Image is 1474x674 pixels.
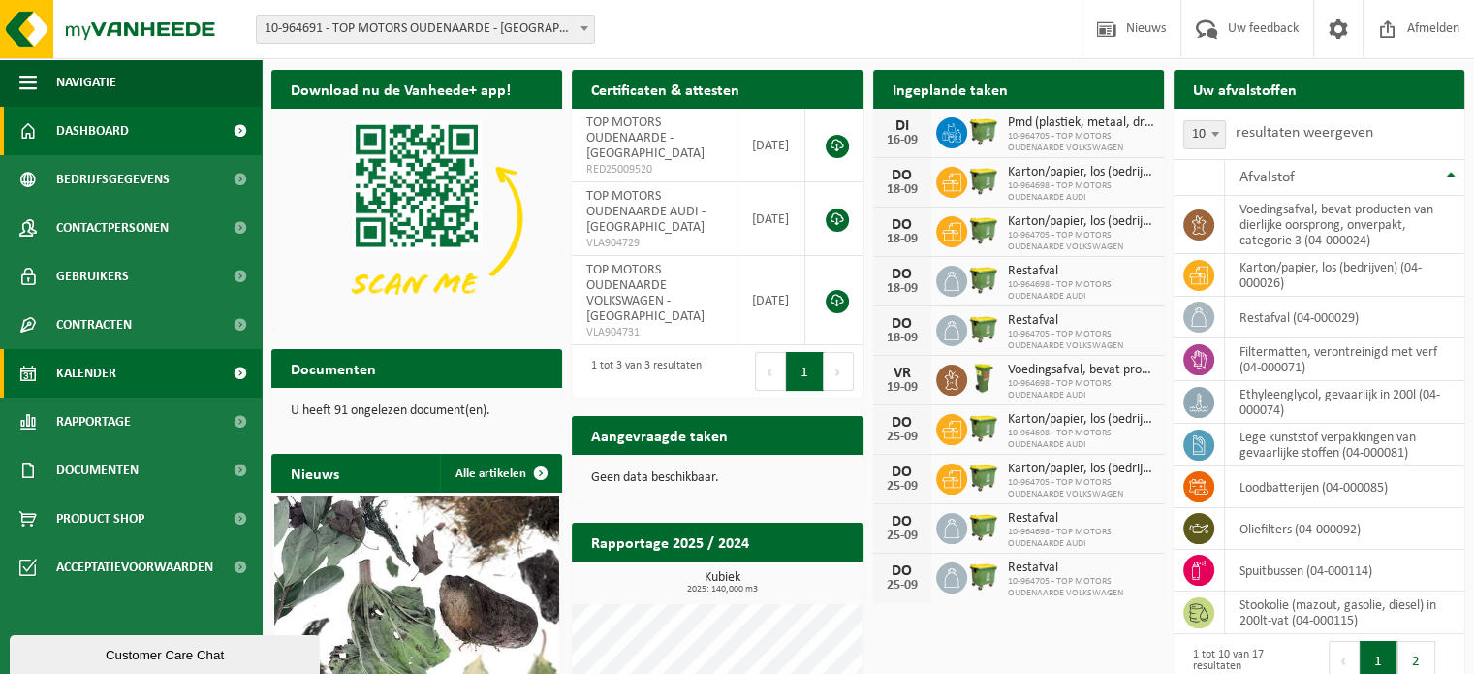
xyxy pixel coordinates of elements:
div: 25-09 [883,530,922,543]
h3: Kubiek [581,571,862,594]
div: 18-09 [883,233,922,246]
span: Product Shop [56,495,144,543]
span: Restafval [1008,313,1154,329]
span: Dashboard [56,107,129,155]
div: 18-09 [883,183,922,197]
td: ethyleenglycol, gevaarlijk in 200l (04-000074) [1225,381,1464,424]
div: DO [883,514,922,530]
img: WB-1100-HPE-GN-50 [967,213,1000,246]
span: 10-964698 - TOP MOTORS OUDENAARDE AUDI [1008,527,1154,550]
h2: Ingeplande taken [873,70,1027,108]
h2: Download nu de Vanheede+ app! [271,70,530,108]
span: Kalender [56,349,116,398]
td: oliefilters (04-000092) [1225,508,1464,550]
span: Bedrijfsgegevens [56,155,170,204]
span: TOP MOTORS OUDENAARDE VOLKSWAGEN - [GEOGRAPHIC_DATA] [586,263,705,324]
span: TOP MOTORS OUDENAARDE - [GEOGRAPHIC_DATA] [586,115,705,161]
span: VLA904729 [586,236,721,251]
span: Restafval [1008,264,1154,279]
span: 10-964705 - TOP MOTORS OUDENAARDE VOLKSWAGEN [1008,230,1154,253]
h2: Aangevraagde taken [572,416,747,454]
img: WB-1100-HPE-GN-50 [967,560,1000,593]
span: 10-964698 - TOP MOTORS OUDENAARDE AUDI [1008,428,1154,451]
div: 25-09 [883,579,922,593]
h2: Uw afvalstoffen [1174,70,1316,108]
span: Restafval [1008,511,1154,527]
div: DI [883,118,922,134]
span: Documenten [56,446,139,495]
td: voedingsafval, bevat producten van dierlijke oorsprong, onverpakt, categorie 3 (04-000024) [1225,196,1464,254]
td: spuitbussen (04-000114) [1225,550,1464,592]
div: 18-09 [883,282,922,296]
span: 2025: 140,000 m3 [581,585,862,594]
h2: Nieuws [271,454,359,492]
span: 10-964698 - TOP MOTORS OUDENAARDE AUDI [1008,279,1154,303]
a: Bekijk rapportage [719,561,862,599]
button: 1 [786,352,824,391]
img: WB-1100-HPE-GN-50 [967,164,1000,197]
div: DO [883,465,922,480]
span: Contactpersonen [56,204,169,252]
div: DO [883,415,922,431]
td: [DATE] [737,182,806,256]
td: [DATE] [737,256,806,345]
span: Karton/papier, los (bedrijven) [1008,214,1154,230]
img: WB-1100-HPE-GN-50 [967,461,1000,494]
td: [DATE] [737,109,806,182]
p: U heeft 91 ongelezen document(en). [291,404,543,418]
div: DO [883,217,922,233]
div: DO [883,267,922,282]
p: Geen data beschikbaar. [591,471,843,485]
h2: Certificaten & attesten [572,70,759,108]
img: WB-1100-HPE-GN-50 [967,263,1000,296]
img: WB-1100-HPE-GN-50 [967,411,1000,444]
td: stookolie (mazout, gasolie, diesel) in 200lt-vat (04-000115) [1225,592,1464,634]
button: Previous [755,352,786,391]
span: 10-964705 - TOP MOTORS OUDENAARDE VOLKSWAGEN [1008,576,1154,599]
div: 25-09 [883,431,922,444]
span: Voedingsafval, bevat producten van dierlijke oorsprong, onverpakt, categorie 3 [1008,363,1154,378]
span: Karton/papier, los (bedrijven) [1008,412,1154,428]
span: Acceptatievoorwaarden [56,543,213,592]
img: WB-1100-HPE-GN-50 [967,510,1000,543]
button: Next [824,352,854,391]
img: WB-1100-HPE-GN-50 [967,114,1000,147]
td: loodbatterijen (04-000085) [1225,466,1464,508]
img: WB-1100-HPE-GN-50 [967,312,1000,345]
td: filtermatten, verontreinigd met verf (04-000071) [1225,338,1464,381]
div: 16-09 [883,134,922,147]
div: DO [883,563,922,579]
div: DO [883,316,922,332]
span: Contracten [56,301,132,349]
h2: Rapportage 2025 / 2024 [572,523,768,561]
div: VR [883,366,922,381]
span: TOP MOTORS OUDENAARDE AUDI - [GEOGRAPHIC_DATA] [586,189,706,235]
span: 10-964698 - TOP MOTORS OUDENAARDE AUDI [1008,180,1154,204]
td: lege kunststof verpakkingen van gevaarlijke stoffen (04-000081) [1225,424,1464,466]
h2: Documenten [271,349,395,387]
div: 1 tot 3 van 3 resultaten [581,350,702,393]
img: WB-0060-HPE-GN-50 [967,362,1000,395]
div: DO [883,168,922,183]
span: 10-964691 - TOP MOTORS OUDENAARDE - OUDENAARDE [257,16,594,43]
span: Navigatie [56,58,116,107]
span: 10-964698 - TOP MOTORS OUDENAARDE AUDI [1008,378,1154,401]
span: 10 [1184,121,1225,148]
span: Rapportage [56,398,131,446]
span: Afvalstof [1239,170,1295,185]
span: Restafval [1008,561,1154,576]
a: Alle artikelen [440,454,560,493]
label: resultaten weergeven [1236,125,1373,141]
div: 18-09 [883,332,922,345]
span: 10-964691 - TOP MOTORS OUDENAARDE - OUDENAARDE [256,15,595,44]
span: RED25009520 [586,162,721,177]
span: 10-964705 - TOP MOTORS OUDENAARDE VOLKSWAGEN [1008,131,1154,154]
td: karton/papier, los (bedrijven) (04-000026) [1225,254,1464,297]
span: Karton/papier, los (bedrijven) [1008,462,1154,477]
td: restafval (04-000029) [1225,297,1464,338]
span: Pmd (plastiek, metaal, drankkartons) (bedrijven) [1008,115,1154,131]
span: 10-964705 - TOP MOTORS OUDENAARDE VOLKSWAGEN [1008,329,1154,352]
span: Karton/papier, los (bedrijven) [1008,165,1154,180]
span: 10 [1183,120,1226,149]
